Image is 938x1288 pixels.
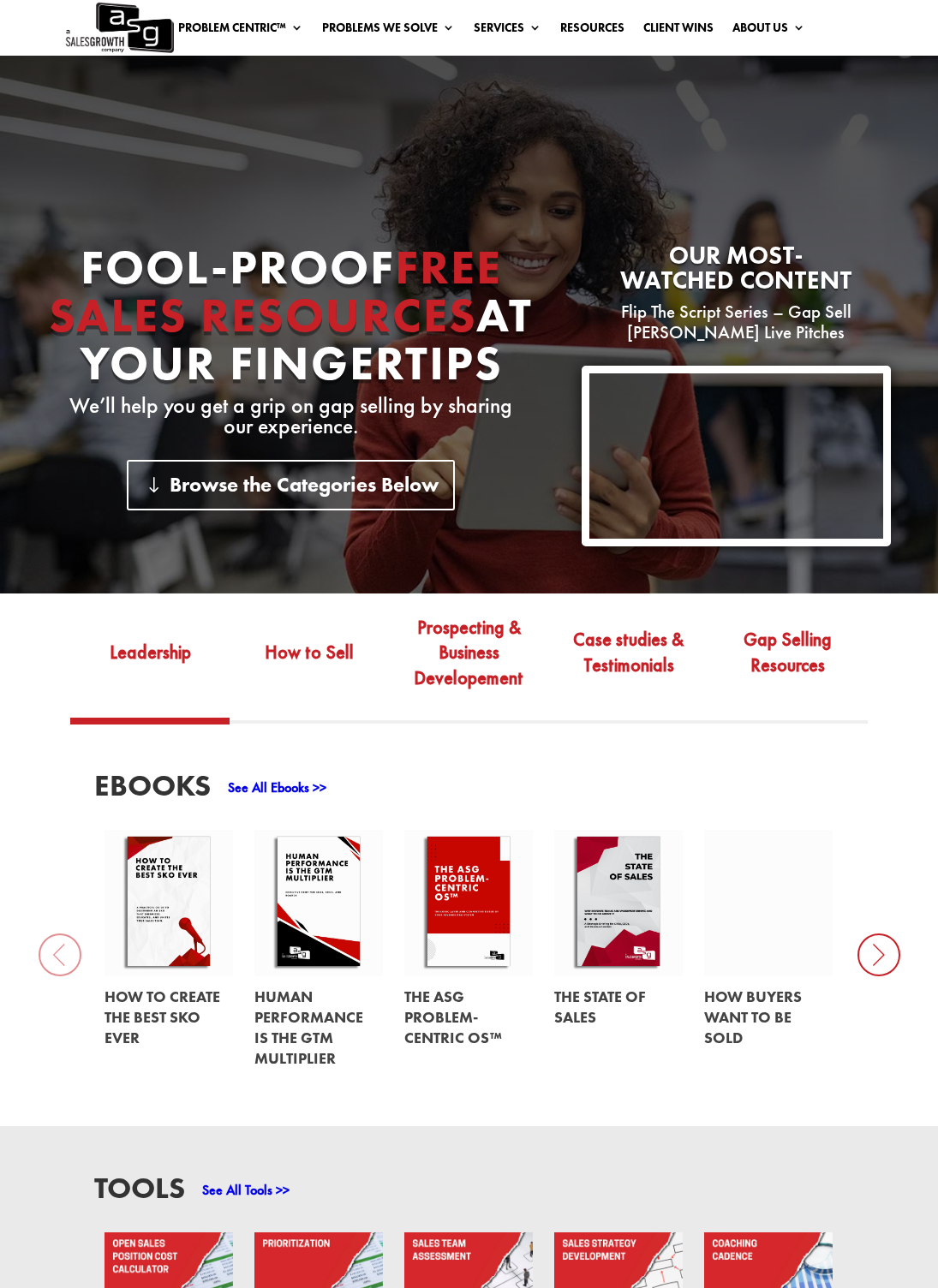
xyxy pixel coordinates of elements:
a: Gap Selling Resources [708,612,868,718]
h3: EBooks [94,771,211,809]
a: How to Sell [230,612,389,718]
span: Free Sales Resources [49,236,502,346]
a: Prospecting & Business Developement [389,612,548,718]
a: See All Ebooks >> [228,778,326,796]
a: Client Wins [643,21,714,40]
a: Resources [560,21,624,40]
h1: Fool-proof At Your Fingertips [47,243,535,396]
p: We’ll help you get a grip on gap selling by sharing our experience. [47,396,535,437]
a: Case studies & Testimonials [549,612,708,718]
p: Flip The Script Series – Gap Sell [PERSON_NAME] Live Pitches [582,301,892,343]
a: Problem Centric™ [178,21,303,40]
a: Services [474,21,541,40]
h2: Our most-watched content [582,243,892,301]
a: About Us [732,21,805,40]
a: Leadership [70,612,230,718]
a: Problems We Solve [322,21,455,40]
h3: Tools [94,1173,185,1212]
a: See All Tools >> [202,1181,290,1199]
a: Browse the Categories Below [127,460,455,510]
